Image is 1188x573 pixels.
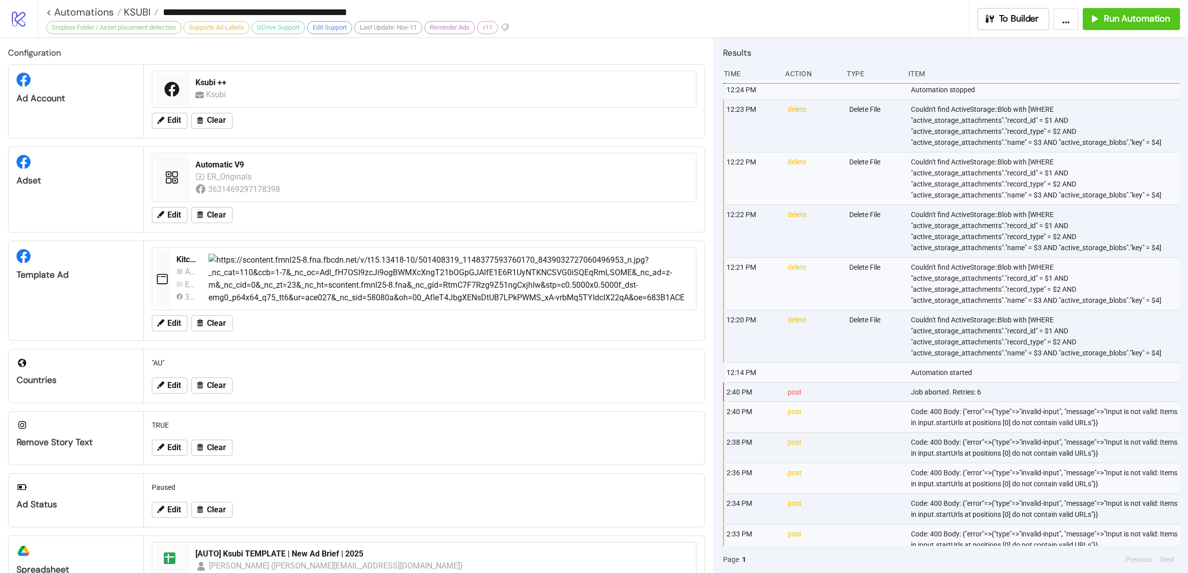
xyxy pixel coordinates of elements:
[726,310,780,362] div: 12:20 PM
[307,21,352,34] div: Edit Support
[910,205,1182,257] div: Couldn't find ActiveStorage::Blob with [WHERE "active_storage_attachments"."record_id" = $1 AND "...
[183,21,250,34] div: Supports Ad Labels
[191,377,232,394] button: Clear
[152,440,187,456] button: Edit
[910,152,1182,205] div: Couldn't find ActiveStorage::Blob with [WHERE "active_storage_attachments"."record_id" = $1 AND "...
[1083,8,1180,30] button: Run Automation
[787,205,841,257] div: delete
[910,463,1182,493] div: Code: 400 Body: {"error"=>{"type"=>"invalid-input", "message"=>"Input is not valid: Items in inpu...
[167,443,181,452] span: Edit
[477,21,498,34] div: v11
[17,437,135,448] div: Remove Story Text
[726,205,780,257] div: 12:22 PM
[910,402,1182,432] div: Code: 400 Body: {"error"=>{"type"=>"invalid-input", "message"=>"Input is not valid: Items in inpu...
[354,21,422,34] div: Last Update: Nov-11
[207,443,226,452] span: Clear
[46,7,121,17] a: < Automations
[209,559,463,572] div: [PERSON_NAME] ([PERSON_NAME][EMAIL_ADDRESS][DOMAIN_NAME])
[1053,8,1079,30] button: ...
[848,100,903,152] div: Delete File
[726,152,780,205] div: 12:22 PM
[848,258,903,310] div: Delete File
[167,505,181,514] span: Edit
[152,377,187,394] button: Edit
[910,433,1182,463] div: Code: 400 Body: {"error"=>{"type"=>"invalid-input", "message"=>"Input is not valid: Items in inpu...
[910,524,1182,554] div: Code: 400 Body: {"error"=>{"type"=>"invalid-input", "message"=>"Input is not valid: Items in inpu...
[726,258,780,310] div: 12:21 PM
[152,502,187,518] button: Edit
[121,7,158,17] a: KSUBI
[191,113,232,129] button: Clear
[208,254,690,304] img: https://scontent.fmnl25-8.fna.fbcdn.net/v/t15.13418-10/501408319_1148377593760170_843903272706049...
[848,205,903,257] div: Delete File
[148,478,700,497] div: Paused
[910,363,1182,382] div: Automation started
[848,152,903,205] div: Delete File
[17,499,135,510] div: Ad Status
[1122,554,1155,565] button: Previous
[207,319,226,328] span: Clear
[784,64,839,83] div: Action
[167,319,181,328] span: Edit
[17,93,135,104] div: Ad Account
[787,258,841,310] div: delete
[167,116,181,125] span: Edit
[726,524,780,554] div: 2:33 PM
[846,64,900,83] div: Type
[726,383,780,402] div: 2:40 PM
[787,524,841,554] div: post
[195,159,690,170] div: Automatic V9
[726,463,780,493] div: 2:36 PM
[185,291,196,303] div: 3631469297178398
[787,433,841,463] div: post
[207,381,226,390] span: Clear
[152,207,187,223] button: Edit
[723,554,739,565] span: Page
[787,310,841,362] div: delete
[252,21,305,34] div: GDrive Support
[191,502,232,518] button: Clear
[191,315,232,331] button: Clear
[121,6,151,19] span: KSUBI
[46,21,181,34] div: Dropbox Folder / Asset placement detection
[723,46,1180,59] h2: Results
[207,116,226,125] span: Clear
[910,383,1182,402] div: Job aborted. Retries: 6
[8,46,705,59] h2: Configuration
[787,402,841,432] div: post
[148,416,700,435] div: TRUE
[152,315,187,331] button: Edit
[726,402,780,432] div: 2:40 PM
[185,278,196,291] div: ER_Originals
[207,505,226,514] span: Clear
[910,80,1182,99] div: Automation stopped
[195,77,690,88] div: Ksubi ++
[207,211,226,220] span: Clear
[17,269,135,281] div: Template Ad
[191,207,232,223] button: Clear
[1157,554,1178,565] button: Next
[176,254,200,265] div: Kitchn Template
[848,310,903,362] div: Delete File
[910,258,1182,310] div: Couldn't find ActiveStorage::Blob with [WHERE "active_storage_attachments"."record_id" = $1 AND "...
[191,440,232,456] button: Clear
[185,265,196,278] div: Automatic V4
[167,381,181,390] span: Edit
[1104,13,1170,25] span: Run Automation
[726,363,780,382] div: 12:14 PM
[999,13,1039,25] span: To Builder
[17,374,135,386] div: Countries
[726,100,780,152] div: 12:23 PM
[195,548,690,559] div: [AUTO] Ksubi TEMPLATE | New Ad Brief | 2025
[723,64,778,83] div: Time
[152,113,187,129] button: Edit
[910,494,1182,524] div: Code: 400 Body: {"error"=>{"type"=>"invalid-input", "message"=>"Input is not valid: Items in inpu...
[17,175,135,186] div: Adset
[907,64,1180,83] div: Item
[787,100,841,152] div: delete
[167,211,181,220] span: Edit
[207,170,254,183] div: ER_Originals
[787,494,841,524] div: post
[726,433,780,463] div: 2:38 PM
[978,8,1050,30] button: To Builder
